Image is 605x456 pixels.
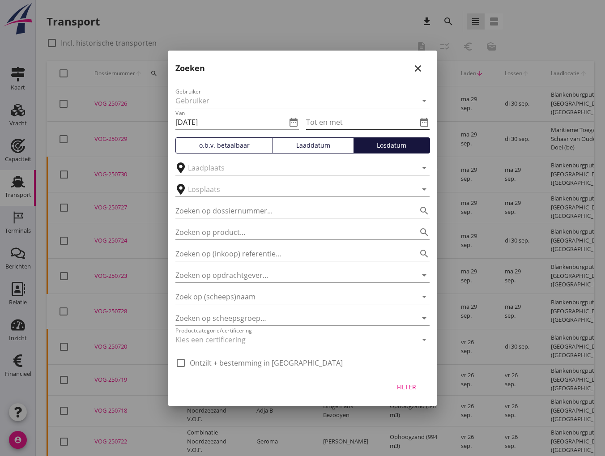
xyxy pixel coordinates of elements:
[419,117,430,128] i: date_range
[175,268,405,282] input: Zoeken op opdrachtgever...
[175,290,405,304] input: Zoek op (scheeps)naam
[175,137,273,153] button: o.b.v. betaalbaar
[273,137,354,153] button: Laaddatum
[179,141,269,150] div: o.b.v. betaalbaar
[188,182,405,196] input: Losplaats
[413,63,423,74] i: close
[419,248,430,259] i: search
[419,227,430,238] i: search
[306,115,417,129] input: Tot en met
[175,62,205,74] h2: Zoeken
[188,161,405,175] input: Laadplaats
[190,358,343,367] label: Ontzilt + bestemming in [GEOGRAPHIC_DATA]
[419,270,430,281] i: arrow_drop_down
[419,162,430,173] i: arrow_drop_down
[419,205,430,216] i: search
[419,313,430,324] i: arrow_drop_down
[175,225,405,239] input: Zoeken op product...
[175,115,286,129] input: Van
[354,137,430,153] button: Losdatum
[288,117,299,128] i: date_range
[175,247,405,261] input: Zoeken op (inkoop) referentie…
[277,141,349,150] div: Laaddatum
[358,141,426,150] div: Losdatum
[419,334,430,345] i: arrow_drop_down
[175,204,405,218] input: Zoeken op dossiernummer...
[387,379,426,395] button: Filter
[419,95,430,106] i: arrow_drop_down
[394,382,419,392] div: Filter
[419,291,430,302] i: arrow_drop_down
[419,184,430,195] i: arrow_drop_down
